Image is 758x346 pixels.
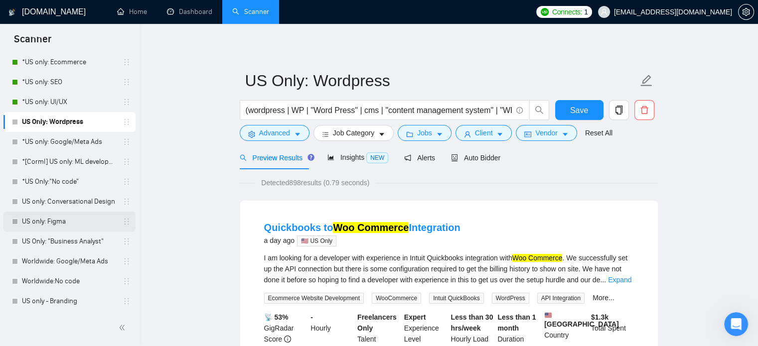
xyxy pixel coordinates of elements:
[22,72,117,92] a: *US only: SEO
[492,293,529,304] span: WordPress
[555,100,604,120] button: Save
[451,154,500,162] span: Auto Bidder
[20,51,36,67] img: Profile image for Mariia
[591,313,608,321] b: $ 1.3k
[254,177,376,188] span: Detected 898 results (0.79 seconds)
[22,132,117,152] a: *US only: Google/Meta Ads
[609,106,628,115] span: copy
[535,127,557,138] span: Vendor
[544,312,619,328] b: [GEOGRAPHIC_DATA]
[123,237,131,245] span: holder
[22,172,117,192] a: *US Only:"No code"
[404,154,435,162] span: Alerts
[404,154,411,161] span: notification
[406,130,413,138] span: folder
[496,130,503,138] span: caret-down
[378,130,385,138] span: caret-down
[64,55,154,63] span: з додатка [DOMAIN_NAME]
[294,130,301,138] span: caret-down
[366,152,388,163] span: NEW
[310,313,313,321] b: -
[585,127,612,138] a: Reset All
[123,277,131,285] span: holder
[739,8,754,16] span: setting
[455,125,512,141] button: userClientcaret-down
[123,178,131,186] span: holder
[20,90,179,110] div: Looks like .
[284,336,291,343] span: info-circle
[117,7,147,16] a: homeHome
[22,212,117,231] a: US only: Figma
[724,312,748,336] iframe: Intercom live chat
[47,270,55,278] button: вибір GIF-файлів
[451,313,493,332] b: Less than 30 hrs/week
[372,293,421,304] span: WooCommerce
[240,125,309,141] button: settingAdvancedcaret-down
[232,7,269,16] a: searchScanner
[22,192,117,212] a: US only: Conversational Design
[327,154,334,161] span: area-chart
[22,112,117,132] a: US Only: Wordpress
[609,100,629,120] button: copy
[22,231,117,251] a: US Only: "Business Analyst"
[436,130,443,138] span: caret-down
[562,130,569,138] span: caret-down
[22,251,117,271] a: Worldwide: Google/Meta Ads
[123,198,131,206] span: holder
[640,74,653,87] span: edit
[156,4,175,23] button: Головна
[246,104,512,116] input: Search Freelance Jobs...
[15,270,23,278] button: Завантажити вкладений файл
[123,118,131,126] span: holder
[8,249,191,266] textarea: Повідомлення...
[6,32,59,53] span: Scanner
[552,6,582,17] span: Connects:
[529,100,549,120] button: search
[175,4,193,22] div: Закрити
[464,130,471,138] span: user
[264,222,460,233] a: Quickbooks toWoo CommerceIntegration
[123,158,131,166] span: holder
[357,313,397,332] b: Freelancers Only
[537,293,585,304] span: API Integration
[264,234,460,246] div: a day ago
[248,130,255,138] span: setting
[333,222,409,233] mark: Woo Commerce
[327,153,388,161] span: Insights
[264,313,289,321] b: 📡 53%
[545,312,552,319] img: 🇺🇸
[123,98,131,106] span: holder
[601,8,607,15] span: user
[738,8,754,16] a: setting
[451,154,458,161] span: robot
[530,106,549,115] span: search
[313,125,394,141] button: barsJob Categorycaret-down
[259,127,290,138] span: Advanced
[171,266,187,282] button: Надіслати повідомлення…
[512,254,563,262] mark: Woo Commerce
[333,127,374,138] span: Job Category
[322,130,329,138] span: bars
[738,4,754,20] button: setting
[123,218,131,226] span: holder
[22,92,117,112] a: *US only: UI/UX
[240,154,311,162] span: Preview Results
[404,313,426,321] b: Expert
[600,276,606,284] span: ...
[119,323,129,333] span: double-left
[63,270,71,278] button: Start recording
[20,75,179,85] div: Hey ,
[516,107,523,114] span: info-circle
[123,58,131,66] span: holder
[306,153,315,162] div: Tooltip anchor
[593,294,614,302] a: More...
[635,106,654,115] span: delete
[429,293,483,304] span: Intuit QuickBooks
[22,52,117,72] a: *US only: Ecommerce
[123,297,131,305] span: holder
[245,68,638,93] input: Scanner name...
[541,8,549,16] img: upwork-logo.png
[398,125,452,141] button: folderJobscaret-down
[123,78,131,86] span: holder
[417,127,432,138] span: Jobs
